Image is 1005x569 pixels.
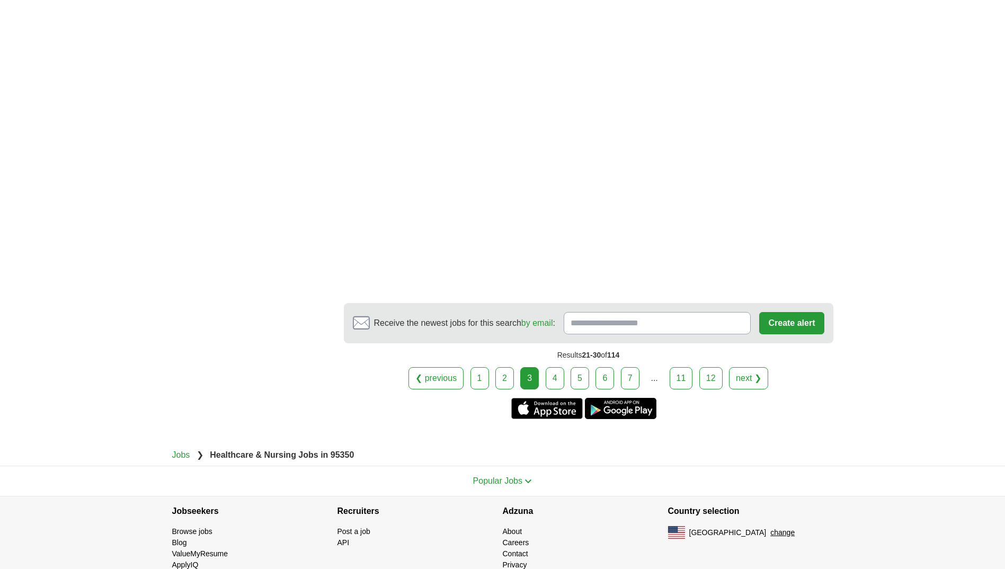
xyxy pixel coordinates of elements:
a: Jobs [172,450,190,459]
img: US flag [668,526,685,539]
a: Browse jobs [172,527,212,536]
span: 114 [607,351,619,359]
a: 12 [699,367,723,389]
a: 2 [495,367,514,389]
a: Post a job [337,527,370,536]
a: About [503,527,522,536]
span: ❯ [197,450,203,459]
a: 4 [546,367,564,389]
a: Blog [172,538,187,547]
a: Get the iPhone app [511,398,583,419]
a: ❮ previous [408,367,464,389]
a: by email [521,318,553,327]
button: Create alert [759,312,824,334]
div: 3 [520,367,539,389]
a: 1 [470,367,489,389]
a: ApplyIQ [172,561,199,569]
h4: Country selection [668,496,833,526]
a: next ❯ [729,367,768,389]
button: change [770,527,795,538]
a: 6 [595,367,614,389]
a: 5 [571,367,589,389]
img: toggle icon [524,479,532,484]
a: ValueMyResume [172,549,228,558]
span: Popular Jobs [473,476,522,485]
a: Privacy [503,561,527,569]
div: ... [644,368,665,389]
a: 7 [621,367,639,389]
strong: Healthcare & Nursing Jobs in 95350 [210,450,354,459]
a: Contact [503,549,528,558]
span: [GEOGRAPHIC_DATA] [689,527,767,538]
a: Get the Android app [585,398,656,419]
div: Results of [344,343,833,367]
span: 21-30 [582,351,601,359]
span: Receive the newest jobs for this search : [374,317,555,330]
a: Careers [503,538,529,547]
a: API [337,538,350,547]
a: 11 [670,367,693,389]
